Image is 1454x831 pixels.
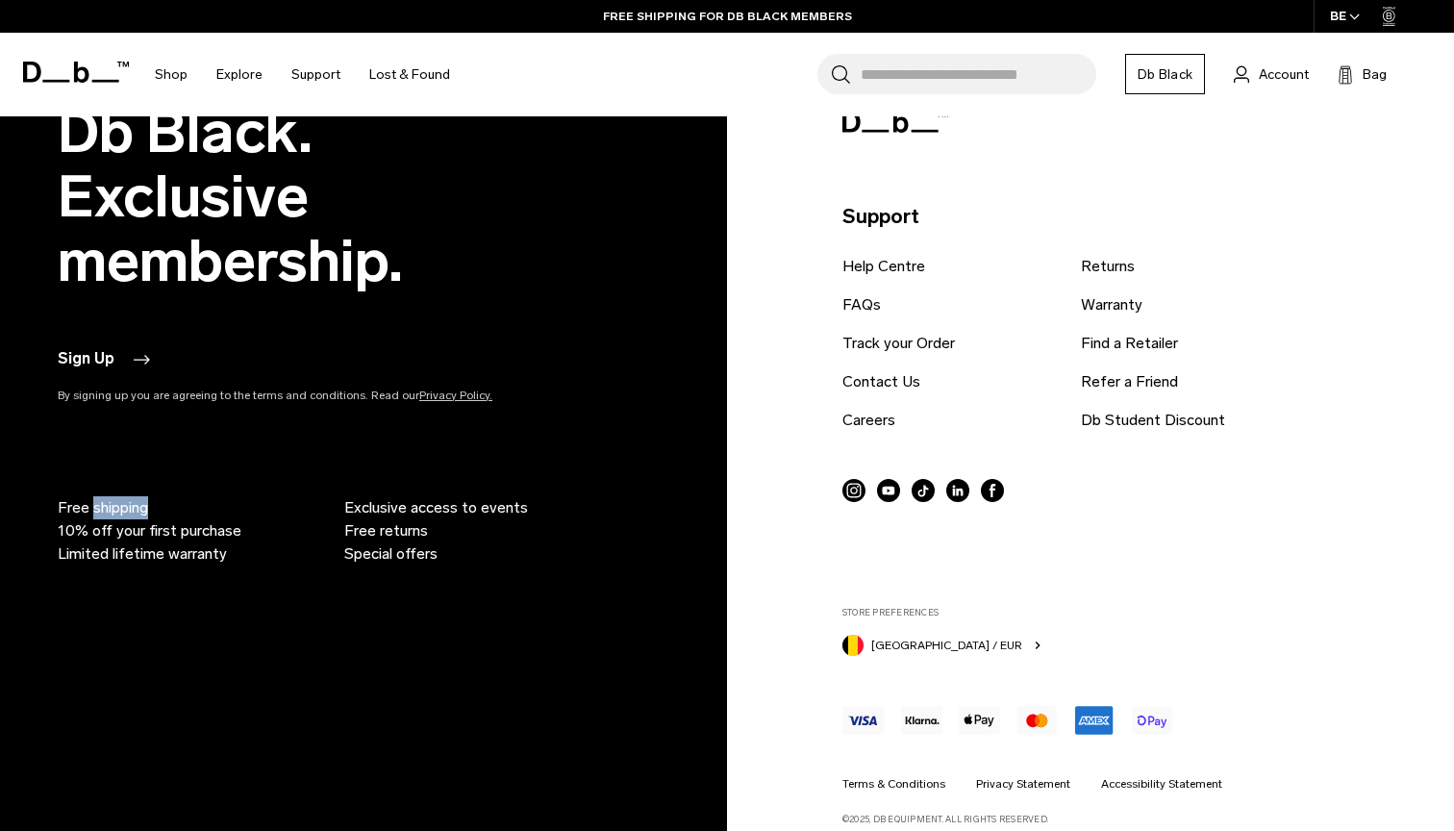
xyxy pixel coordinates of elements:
[1259,64,1309,85] span: Account
[1081,370,1178,393] a: Refer a Friend
[842,635,864,656] img: Belgium
[369,40,450,109] a: Lost & Found
[1081,409,1225,432] a: Db Student Discount
[842,631,1045,656] button: Belgium [GEOGRAPHIC_DATA] / EUR
[1081,293,1142,316] a: Warranty
[871,637,1022,654] span: [GEOGRAPHIC_DATA] / EUR
[58,100,577,293] h2: Db Black. Exclusive membership.
[155,40,188,109] a: Shop
[842,201,1400,232] p: Support
[344,519,428,542] span: Free returns
[976,775,1070,793] a: Privacy Statement
[419,389,492,402] a: Privacy Policy.
[344,542,438,566] span: Special offers
[58,387,577,404] p: By signing up you are agreeing to the terms and conditions. Read our
[842,293,881,316] a: FAQs
[1101,775,1222,793] a: Accessibility Statement
[603,8,852,25] a: FREE SHIPPING FOR DB BLACK MEMBERS
[58,496,148,519] span: Free shipping
[58,348,153,371] button: Sign Up
[58,519,241,542] span: 10% off your first purchase
[291,40,340,109] a: Support
[842,255,925,278] a: Help Centre
[842,805,1400,826] p: ©2025, Db Equipment. All rights reserved.
[842,370,920,393] a: Contact Us
[842,775,945,793] a: Terms & Conditions
[842,606,1400,619] label: Store Preferences
[1081,332,1178,355] a: Find a Retailer
[1363,64,1387,85] span: Bag
[1125,54,1205,94] a: Db Black
[1234,63,1309,86] a: Account
[58,542,227,566] span: Limited lifetime warranty
[216,40,263,109] a: Explore
[140,33,464,116] nav: Main Navigation
[842,332,955,355] a: Track your Order
[344,496,528,519] span: Exclusive access to events
[1338,63,1387,86] button: Bag
[842,409,895,432] a: Careers
[1081,255,1135,278] a: Returns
